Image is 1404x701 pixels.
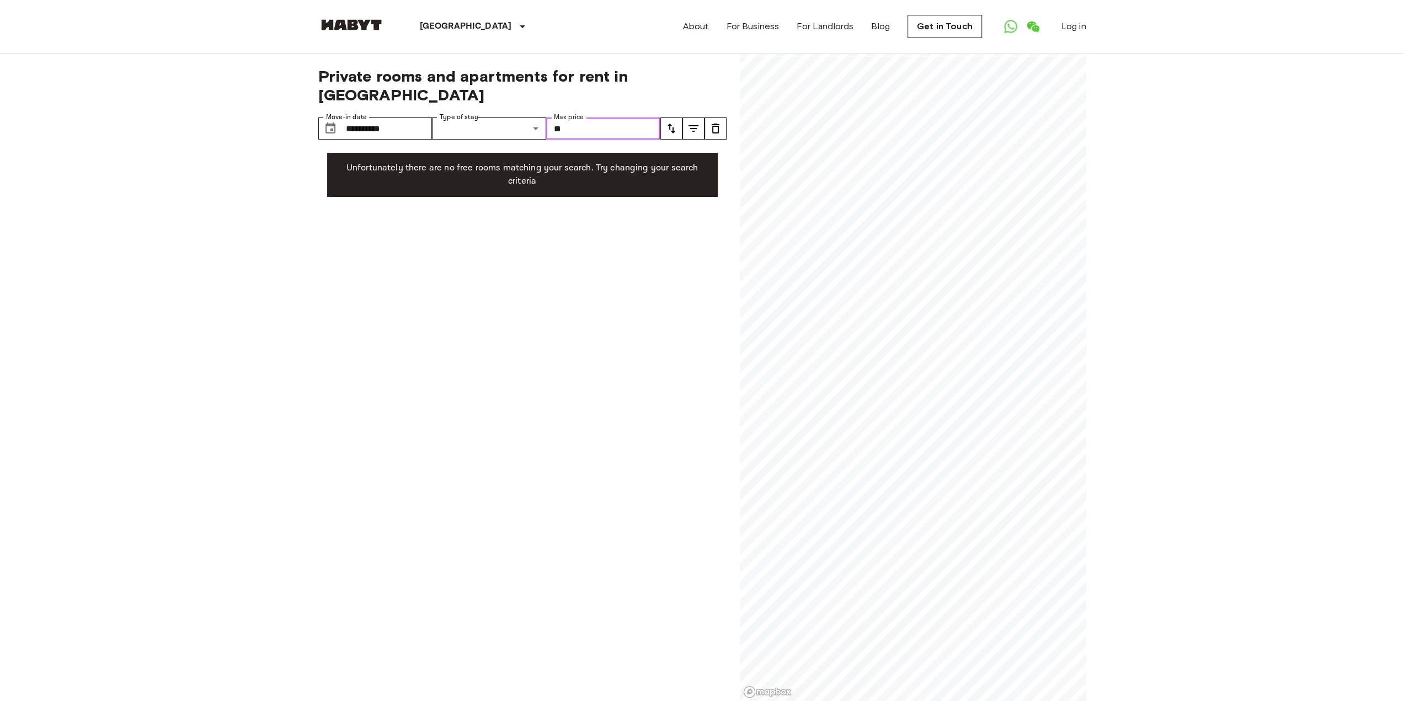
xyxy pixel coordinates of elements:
[797,20,853,33] a: For Landlords
[726,20,779,33] a: For Business
[554,113,584,122] label: Max price
[336,162,709,188] p: Unfortunately there are no free rooms matching your search. Try changing your search criteria
[683,20,709,33] a: About
[318,67,727,104] span: Private rooms and apartments for rent in [GEOGRAPHIC_DATA]
[704,117,727,140] button: tune
[1022,15,1044,38] a: Open WeChat
[907,15,982,38] a: Get in Touch
[682,117,704,140] button: tune
[326,113,367,122] label: Move-in date
[1061,20,1086,33] a: Log in
[420,20,512,33] p: [GEOGRAPHIC_DATA]
[1000,15,1022,38] a: Open WhatsApp
[318,19,385,30] img: Habyt
[871,20,890,33] a: Blog
[440,113,478,122] label: Type of stay
[743,686,792,698] a: Mapbox logo
[660,117,682,140] button: tune
[319,117,341,140] button: Choose date, selected date is 1 Dec 2025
